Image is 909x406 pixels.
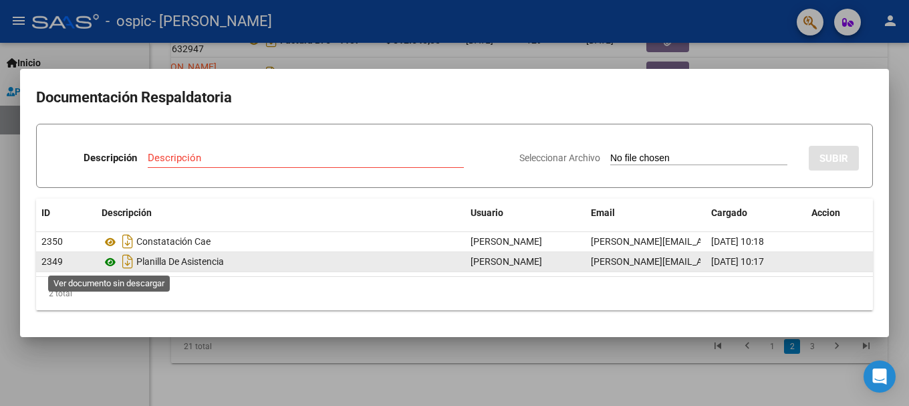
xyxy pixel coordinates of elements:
[96,199,465,227] datatable-header-cell: Descripción
[806,199,873,227] datatable-header-cell: Accion
[36,277,873,310] div: 2 total
[102,251,460,272] div: Planilla De Asistencia
[102,231,460,252] div: Constatación Cae
[471,236,542,247] span: [PERSON_NAME]
[41,207,50,218] span: ID
[819,153,848,165] span: SUBIR
[119,231,136,252] i: Descargar documento
[471,256,542,267] span: [PERSON_NAME]
[519,153,600,163] span: Seleccionar Archivo
[809,146,859,171] button: SUBIR
[465,199,586,227] datatable-header-cell: Usuario
[711,207,747,218] span: Cargado
[36,85,873,110] h2: Documentación Respaldatoria
[586,199,706,227] datatable-header-cell: Email
[41,256,63,267] span: 2349
[471,207,503,218] span: Usuario
[84,150,137,166] p: Descripción
[591,256,811,267] span: [PERSON_NAME][EMAIL_ADDRESS][DOMAIN_NAME]
[711,256,764,267] span: [DATE] 10:17
[41,236,63,247] span: 2350
[864,361,896,393] div: Open Intercom Messenger
[591,236,811,247] span: [PERSON_NAME][EMAIL_ADDRESS][DOMAIN_NAME]
[102,207,152,218] span: Descripción
[36,199,96,227] datatable-header-cell: ID
[119,251,136,272] i: Descargar documento
[706,199,806,227] datatable-header-cell: Cargado
[811,207,840,218] span: Accion
[711,236,764,247] span: [DATE] 10:18
[591,207,615,218] span: Email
